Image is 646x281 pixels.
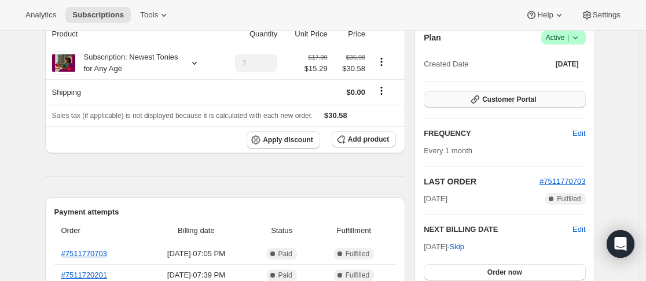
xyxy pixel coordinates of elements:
[443,238,471,256] button: Skip
[574,7,627,23] button: Settings
[556,60,579,69] span: [DATE]
[424,91,585,108] button: Customer Portal
[537,10,553,20] span: Help
[424,128,572,139] h2: FREQUENCY
[557,194,581,204] span: Fulfilled
[487,268,522,277] span: Order now
[72,10,124,20] span: Subscriptions
[75,51,179,75] div: Subscription: Newest Tonies for Any Age
[278,249,292,258] span: Paid
[252,225,312,236] span: Status
[219,21,281,47] th: Quantity
[567,33,569,42] span: |
[52,112,313,120] span: Sales tax (if applicable) is not displayed because it is calculated with each new order.
[572,224,585,235] button: Edit
[281,21,331,47] th: Unit Price
[247,131,320,149] button: Apply discount
[263,135,313,145] span: Apply discount
[148,248,244,260] span: [DATE] · 07:05 PM
[593,10,621,20] span: Settings
[65,7,131,23] button: Subscriptions
[424,32,441,43] h2: Plan
[539,177,586,186] a: #7511770703
[424,176,539,187] h2: LAST ORDER
[309,54,328,61] small: $17.99
[424,224,572,235] h2: NEXT BILLING DATE
[331,21,369,47] th: Price
[140,10,158,20] span: Tools
[450,241,464,253] span: Skip
[346,88,365,97] span: $0.00
[61,271,108,279] a: #7511720201
[278,271,292,280] span: Paid
[424,193,447,205] span: [DATE]
[539,176,586,187] button: #7511770703
[45,79,219,105] th: Shipping
[346,54,365,61] small: $35.98
[54,218,145,243] th: Order
[54,206,397,218] h2: Payment attempts
[546,32,581,43] span: Active
[324,111,347,120] span: $30.58
[19,7,63,23] button: Analytics
[148,225,244,236] span: Billing date
[549,56,586,72] button: [DATE]
[348,135,389,144] span: Add product
[45,21,219,47] th: Product
[319,225,390,236] span: Fulfillment
[424,264,585,280] button: Order now
[346,249,369,258] span: Fulfilled
[335,63,365,75] span: $30.58
[346,271,369,280] span: Fulfilled
[566,124,592,143] button: Edit
[332,131,396,147] button: Add product
[133,7,177,23] button: Tools
[424,58,468,70] span: Created Date
[372,56,391,68] button: Product actions
[572,128,585,139] span: Edit
[304,63,328,75] span: $15.29
[61,249,108,258] a: #7511770703
[607,230,634,258] div: Open Intercom Messenger
[372,84,391,97] button: Shipping actions
[424,146,472,155] span: Every 1 month
[519,7,571,23] button: Help
[424,242,464,251] span: [DATE] ·
[25,10,56,20] span: Analytics
[148,269,244,281] span: [DATE] · 07:39 PM
[482,95,536,104] span: Customer Portal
